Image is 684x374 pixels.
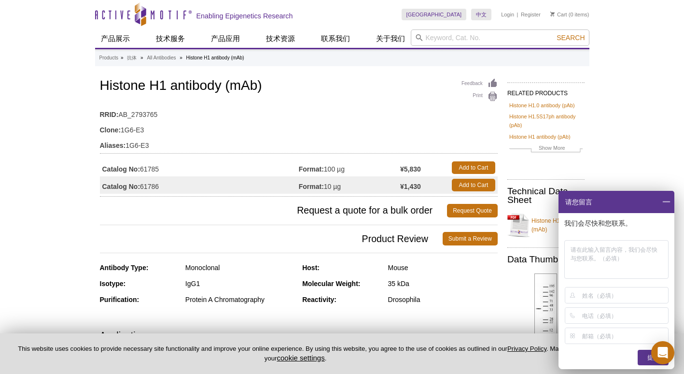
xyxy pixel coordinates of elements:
div: Mouse [388,263,498,272]
a: Register [521,11,541,18]
td: 61786 [100,176,299,194]
a: Histone H1.5S17ph antibody (pAb) [509,112,583,129]
a: 抗体 [127,54,137,62]
a: 技术服务 [150,29,191,48]
h2: RELATED PRODUCTS [507,82,585,100]
div: Protein A Chromatography [185,295,295,304]
span: Product Review [100,232,443,245]
strong: RRID: [100,110,119,119]
span: Search [557,34,585,42]
input: 姓名（必填） [582,288,667,303]
a: Cart [550,11,567,18]
a: Submit a Review [443,232,498,245]
div: Drosophila [388,295,498,304]
strong: Clone: [100,126,121,134]
td: 1G6-E3 [100,120,498,135]
a: Add to Cart [452,179,495,191]
strong: Format: [299,182,324,191]
h2: Technical Data Sheet [507,187,585,204]
strong: Host: [302,264,320,272]
a: 中文 [471,9,491,20]
a: Add to Cart [452,161,495,174]
strong: Antibody Type: [100,264,149,272]
h2: Data Thumbnails [507,255,585,264]
strong: ¥5,830 [400,165,421,173]
a: Feedback [461,78,498,89]
a: 产品展示 [95,29,136,48]
td: 61785 [100,159,299,176]
td: 10 µg [299,176,400,194]
a: Show More [509,144,583,155]
a: Histone H1 antibody (mAb) [507,211,585,240]
a: Histone H1 antibody (pAb) [509,132,571,141]
a: Products [99,54,118,62]
a: [GEOGRAPHIC_DATA] [402,9,467,20]
li: » [180,55,182,60]
li: » [140,55,143,60]
a: Privacy Policy [507,345,546,352]
input: 电话（必填） [582,308,667,323]
a: Login [501,11,514,18]
strong: ¥1,430 [400,182,421,191]
strong: Catalog No: [102,182,140,191]
div: 提交 [638,350,669,365]
div: IgG1 [185,279,295,288]
a: 联系我们 [315,29,356,48]
strong: Reactivity: [302,296,336,303]
h2: Enabling Epigenetics Research [196,12,293,20]
td: 1G6-E3 [100,135,498,151]
div: 35 kDa [388,279,498,288]
input: 邮箱（必填） [582,328,667,344]
img: Your Cart [550,12,555,16]
h1: Histone H1 antibody (mAb) [100,78,498,95]
a: Histone H1.0 antibody (pAb) [509,101,575,110]
li: » [121,55,124,60]
h3: Applications [100,328,498,343]
p: This website uses cookies to provide necessary site functionality and improve your online experie... [15,345,575,363]
p: 我们会尽快和您联系。 [564,219,670,228]
strong: Aliases: [100,141,126,150]
strong: Purification: [100,296,140,303]
strong: Molecular Weight: [302,280,360,288]
div: Open Intercom Messenger [651,341,674,364]
input: Keyword, Cat. No. [411,29,589,46]
a: 技术资源 [260,29,301,48]
li: (0 items) [550,9,589,20]
a: All Antibodies [147,54,176,62]
button: cookie settings [277,354,324,362]
strong: Isotype: [100,280,126,288]
button: Search [554,33,587,42]
img: Western Blot of Histone H1 antibody (clone 1G6-E3) [534,273,557,349]
div: Monoclonal [185,263,295,272]
a: Print [461,91,498,102]
strong: Catalog No: [102,165,140,173]
span: Request a quote for a bulk order [100,204,447,217]
span: 请您留言 [564,191,592,213]
td: 100 µg [299,159,400,176]
li: | [517,9,518,20]
a: 产品应用 [205,29,246,48]
a: Request Quote [447,204,498,217]
strong: Format: [299,165,324,173]
td: AB_2793765 [100,104,498,120]
a: 关于我们 [370,29,411,48]
li: Histone H1 antibody (mAb) [186,55,244,60]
